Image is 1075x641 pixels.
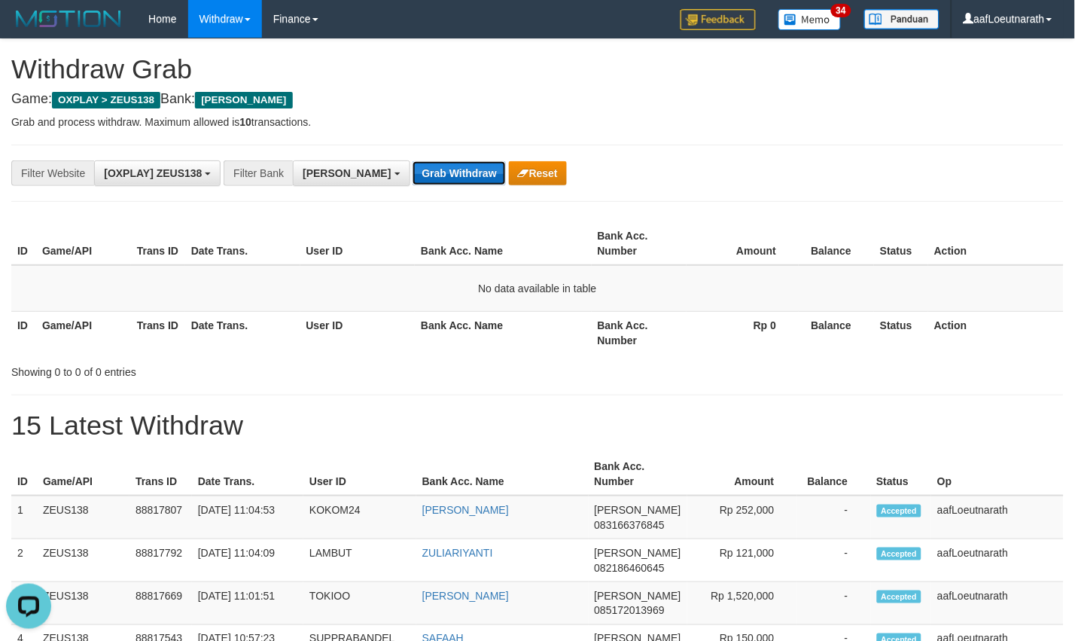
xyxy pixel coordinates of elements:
td: aafLoeutnarath [931,496,1064,539]
th: Game/API [36,311,131,354]
td: TOKIOO [303,582,416,625]
td: LAMBUT [303,539,416,582]
td: - [797,582,871,625]
h1: 15 Latest Withdraw [11,411,1064,441]
th: Rp 0 [687,311,799,354]
td: - [797,539,871,582]
th: ID [11,311,36,354]
td: Rp 252,000 [687,496,797,539]
th: Trans ID [131,222,185,265]
div: Filter Website [11,160,94,186]
th: Status [874,311,928,354]
span: [PERSON_NAME] [195,92,292,108]
th: Date Trans. [185,222,300,265]
th: Bank Acc. Name [415,311,591,354]
th: Trans ID [129,453,192,496]
td: ZEUS138 [37,496,129,539]
th: Date Trans. [185,311,300,354]
span: Copy 083166376845 to clipboard [595,519,665,531]
span: Accepted [877,591,922,603]
th: Game/API [37,453,129,496]
th: User ID [303,453,416,496]
th: Amount [687,222,799,265]
td: [DATE] 11:04:53 [192,496,303,539]
td: 2 [11,539,37,582]
td: ZEUS138 [37,582,129,625]
span: Copy 082186460645 to clipboard [595,562,665,574]
strong: 10 [239,116,251,128]
th: Bank Acc. Number [592,311,687,354]
th: Action [928,311,1064,354]
td: [DATE] 11:04:09 [192,539,303,582]
th: Balance [799,222,874,265]
th: Trans ID [131,311,185,354]
td: Rp 121,000 [687,539,797,582]
td: - [797,496,871,539]
button: [PERSON_NAME] [293,160,410,186]
td: [DATE] 11:01:51 [192,582,303,625]
th: Game/API [36,222,131,265]
th: Bank Acc. Name [415,222,591,265]
th: Bank Acc. Number [592,222,687,265]
td: 88817792 [129,539,192,582]
th: Status [871,453,932,496]
th: User ID [300,222,416,265]
td: No data available in table [11,265,1064,312]
span: [OXPLAY] ZEUS138 [104,167,202,179]
div: Filter Bank [224,160,293,186]
th: Status [874,222,928,265]
th: Amount [687,453,797,496]
span: [PERSON_NAME] [303,167,391,179]
th: ID [11,453,37,496]
img: Button%20Memo.svg [778,9,842,30]
span: Accepted [877,548,922,560]
td: ZEUS138 [37,539,129,582]
th: Bank Acc. Name [416,453,589,496]
td: KOKOM24 [303,496,416,539]
span: 34 [831,4,851,17]
button: Grab Withdraw [413,161,505,185]
button: Reset [509,161,567,185]
p: Grab and process withdraw. Maximum allowed is transactions. [11,114,1064,130]
th: Balance [799,311,874,354]
img: panduan.png [864,9,939,29]
th: Date Trans. [192,453,303,496]
th: Balance [797,453,871,496]
th: Bank Acc. Number [589,453,687,496]
button: Open LiveChat chat widget [6,6,51,51]
td: aafLoeutnarath [931,582,1064,625]
td: 1 [11,496,37,539]
span: [PERSON_NAME] [595,590,681,602]
th: User ID [300,311,416,354]
h4: Game: Bank: [11,92,1064,107]
td: 88817807 [129,496,192,539]
span: Accepted [877,505,922,517]
td: Rp 1,520,000 [687,582,797,625]
span: Copy 085172013969 to clipboard [595,605,665,617]
th: Op [931,453,1064,496]
img: Feedback.jpg [681,9,756,30]
a: [PERSON_NAME] [422,590,509,602]
span: [PERSON_NAME] [595,547,681,559]
button: [OXPLAY] ZEUS138 [94,160,221,186]
img: MOTION_logo.png [11,8,126,30]
h1: Withdraw Grab [11,54,1064,84]
a: ZULIARIYANTI [422,547,493,559]
td: 88817669 [129,582,192,625]
td: aafLoeutnarath [931,539,1064,582]
div: Showing 0 to 0 of 0 entries [11,359,437,380]
th: Action [928,222,1064,265]
th: ID [11,222,36,265]
span: [PERSON_NAME] [595,504,681,516]
span: OXPLAY > ZEUS138 [52,92,160,108]
a: [PERSON_NAME] [422,504,509,516]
